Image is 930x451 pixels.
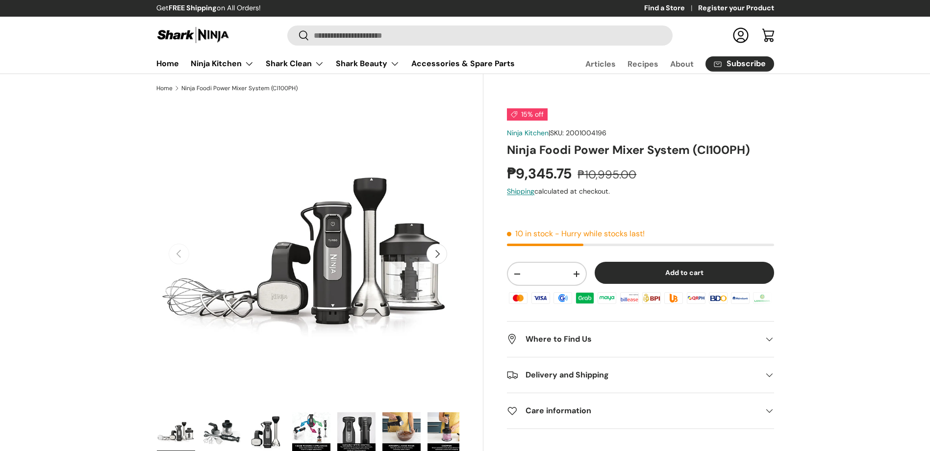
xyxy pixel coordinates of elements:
[574,291,596,305] img: grabpay
[566,128,606,137] span: 2001004196
[181,85,298,91] a: Ninja Foodi Power Mixer System (CI100PH)
[670,54,694,74] a: About
[555,228,645,239] p: - Hurry while stocks last!
[156,54,179,73] a: Home
[529,291,551,305] img: visa
[507,142,774,157] h1: Ninja Foodi Power Mixer System (CI100PH)
[191,54,254,74] a: Ninja Kitchen
[156,84,484,93] nav: Breadcrumbs
[507,108,548,121] span: 15% off
[596,291,618,305] img: maya
[507,187,534,196] a: Shipping
[507,164,574,183] strong: ₱9,345.75
[156,25,230,45] img: Shark Ninja Philippines
[705,56,774,72] a: Subscribe
[185,54,260,74] summary: Ninja Kitchen
[619,291,640,305] img: billease
[685,291,706,305] img: qrph
[550,128,564,137] span: SKU:
[663,291,684,305] img: ubp
[507,357,774,393] summary: Delivery and Shipping
[507,393,774,428] summary: Care information
[156,85,173,91] a: Home
[641,291,662,305] img: bpi
[156,54,515,74] nav: Primary
[507,291,529,305] img: master
[707,291,729,305] img: bdo
[411,54,515,73] a: Accessories & Spare Parts
[266,54,324,74] a: Shark Clean
[552,291,574,305] img: gcash
[698,3,774,14] a: Register your Product
[336,54,400,74] a: Shark Beauty
[727,60,766,68] span: Subscribe
[169,3,217,12] strong: FREE Shipping
[628,54,658,74] a: Recipes
[585,54,616,74] a: Articles
[578,167,636,182] s: ₱10,995.00
[507,369,758,381] h2: Delivery and Shipping
[549,128,606,137] span: |
[330,54,405,74] summary: Shark Beauty
[507,405,758,417] h2: Care information
[752,291,773,305] img: landbank
[595,262,774,284] button: Add to cart
[507,228,553,239] span: 10 in stock
[644,3,698,14] a: Find a Store
[260,54,330,74] summary: Shark Clean
[729,291,751,305] img: metrobank
[507,128,549,137] a: Ninja Kitchen
[562,54,774,74] nav: Secondary
[507,333,758,345] h2: Where to Find Us
[156,3,261,14] p: Get on All Orders!
[507,186,774,197] div: calculated at checkout.
[507,322,774,357] summary: Where to Find Us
